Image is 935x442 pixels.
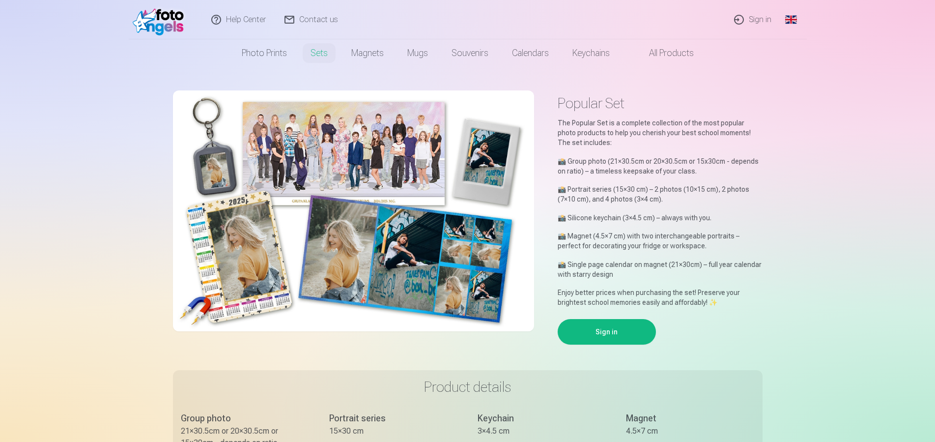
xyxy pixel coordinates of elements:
a: Souvenirs [440,39,500,67]
a: Magnets [340,39,396,67]
p: 📸 Portrait series (15×30 cm) – 2 photos (10×15 cm), 2 photos (7×10 cm), and 4 photos (3×4 cm). [558,184,763,204]
div: 4.5×7 cm [626,425,755,437]
h1: Popular Set [558,94,763,112]
h3: Product details [181,378,755,396]
a: Photo prints [230,39,299,67]
div: Group photo [181,412,310,425]
button: Sign in [558,319,656,345]
a: All products [622,39,706,67]
a: Mugs [396,39,440,67]
p: 📸 Group photo (21×30.5cm or 20×30.5cm or 15x30cm - depends on ratio) – a timeless keepsake of you... [558,156,763,176]
p: 📸 Single page calendar on magnet (21×30cm) – full year calendar with starry design [558,260,763,279]
p: 📸 Silicone keychain (3×4.5 cm) – always with you. [558,213,763,223]
p: The Popular Set is a complete collection of the most popular photo products to help you cherish y... [558,118,763,147]
div: Magnet [626,412,755,425]
a: Keychains [561,39,622,67]
div: Keychain [478,412,606,425]
a: Sets [299,39,340,67]
a: Calendars [500,39,561,67]
div: 15×30 cm [329,425,458,437]
div: 3×4.5 cm [478,425,606,437]
div: Portrait series [329,412,458,425]
p: 📸 Magnet (4.5×7 cm) with two interchangeable portraits – perfect for decorating your fridge or wo... [558,231,763,251]
p: Enjoy better prices when purchasing the set! Preserve your brightest school memories easily and a... [558,288,763,307]
img: /fa1 [133,4,189,35]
